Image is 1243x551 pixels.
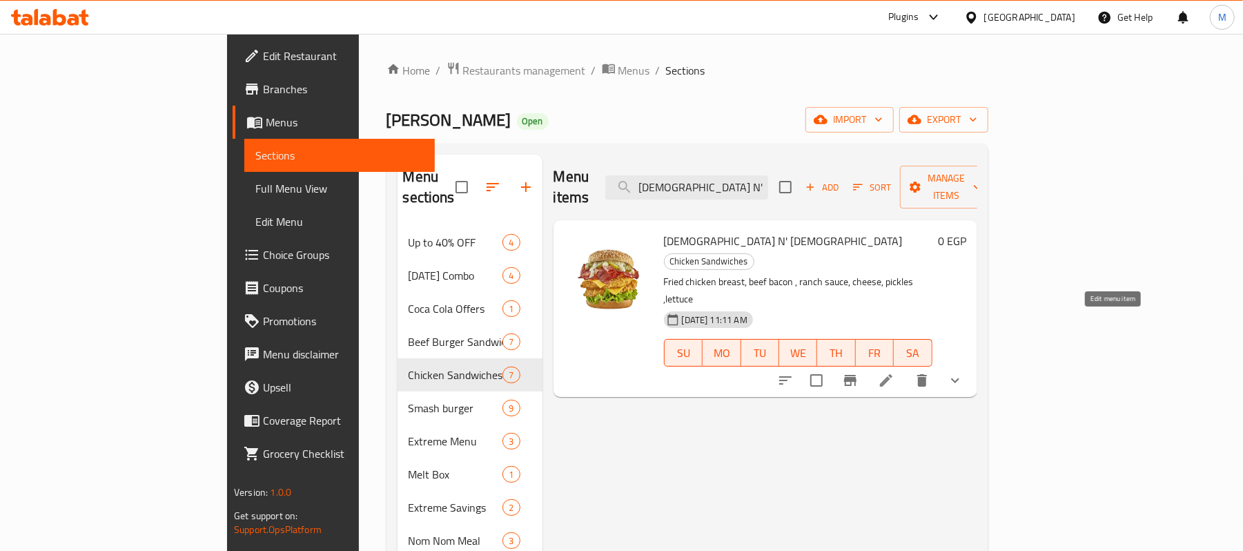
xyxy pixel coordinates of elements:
[398,259,542,292] div: [DATE] Combo4
[517,115,549,127] span: Open
[263,48,424,64] span: Edit Restaurant
[899,343,926,363] span: SA
[605,175,768,200] input: search
[834,364,867,397] button: Branch-specific-item
[233,338,435,371] a: Menu disclaimer
[233,39,435,72] a: Edit Restaurant
[233,437,435,470] a: Grocery Checklist
[853,180,891,195] span: Sort
[266,114,424,130] span: Menus
[664,231,903,251] span: [DEMOGRAPHIC_DATA] N' [DEMOGRAPHIC_DATA]
[947,372,963,389] svg: Show Choices
[823,343,850,363] span: TH
[255,213,424,230] span: Edit Menu
[409,400,503,416] span: Smash burger
[800,177,844,198] span: Add item
[233,106,435,139] a: Menus
[409,367,503,383] span: Chicken Sandwiches
[270,483,291,501] span: 1.0.0
[769,364,802,397] button: sort-choices
[502,300,520,317] div: items
[502,267,520,284] div: items
[409,433,503,449] div: Extreme Menu
[802,366,831,395] span: Select to update
[409,234,503,251] div: Up to 40% OFF
[398,425,542,458] div: Extreme Menu3
[409,300,503,317] span: Coca Cola Offers
[850,177,894,198] button: Sort
[591,62,596,79] li: /
[618,62,650,79] span: Menus
[503,269,519,282] span: 4
[398,292,542,325] div: Coca Cola Offers1
[263,81,424,97] span: Branches
[676,313,753,327] span: [DATE] 11:11 AM
[233,271,435,304] a: Coupons
[244,139,435,172] a: Sections
[910,111,977,128] span: export
[894,339,932,367] button: SA
[502,333,520,350] div: items
[1218,10,1226,25] span: M
[502,466,520,483] div: items
[409,333,503,350] span: Beef Burger Sandwiches
[503,468,519,481] span: 1
[939,364,972,397] button: show more
[233,404,435,437] a: Coverage Report
[263,412,424,429] span: Coverage Report
[409,499,503,516] div: Extreme Savings
[398,226,542,259] div: Up to 40% OFF4
[779,339,817,367] button: WE
[409,466,503,483] span: Melt Box
[666,62,705,79] span: Sections
[263,280,424,296] span: Coupons
[900,166,992,209] button: Manage items
[503,402,519,415] span: 9
[906,364,939,397] button: delete
[503,302,519,316] span: 1
[856,339,894,367] button: FR
[502,499,520,516] div: items
[503,336,519,349] span: 7
[517,113,549,130] div: Open
[233,72,435,106] a: Branches
[800,177,844,198] button: Add
[656,62,660,79] li: /
[502,234,520,251] div: items
[670,343,697,363] span: SU
[816,111,883,128] span: import
[447,61,586,79] a: Restaurants management
[747,343,774,363] span: TU
[803,180,841,195] span: Add
[708,343,735,363] span: MO
[888,9,919,26] div: Plugins
[263,246,424,263] span: Choice Groups
[409,267,503,284] div: Ramadan Combo
[234,507,297,525] span: Get support on:
[899,107,988,133] button: export
[984,10,1075,25] div: [GEOGRAPHIC_DATA]
[263,313,424,329] span: Promotions
[911,170,981,204] span: Manage items
[664,253,754,270] div: Chicken Sandwiches
[817,339,855,367] button: TH
[664,273,932,308] p: Fried chicken breast, beef bacon , ranch sauce, cheese, pickles ,lettuce
[503,534,519,548] span: 3
[476,171,509,204] span: Sort sections
[805,107,894,133] button: import
[244,172,435,205] a: Full Menu View
[502,532,520,549] div: items
[741,339,779,367] button: TU
[785,343,812,363] span: WE
[502,367,520,383] div: items
[398,491,542,524] div: Extreme Savings2
[263,346,424,362] span: Menu disclaimer
[602,61,650,79] a: Menus
[503,369,519,382] span: 7
[502,400,520,416] div: items
[233,238,435,271] a: Choice Groups
[771,173,800,202] span: Select section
